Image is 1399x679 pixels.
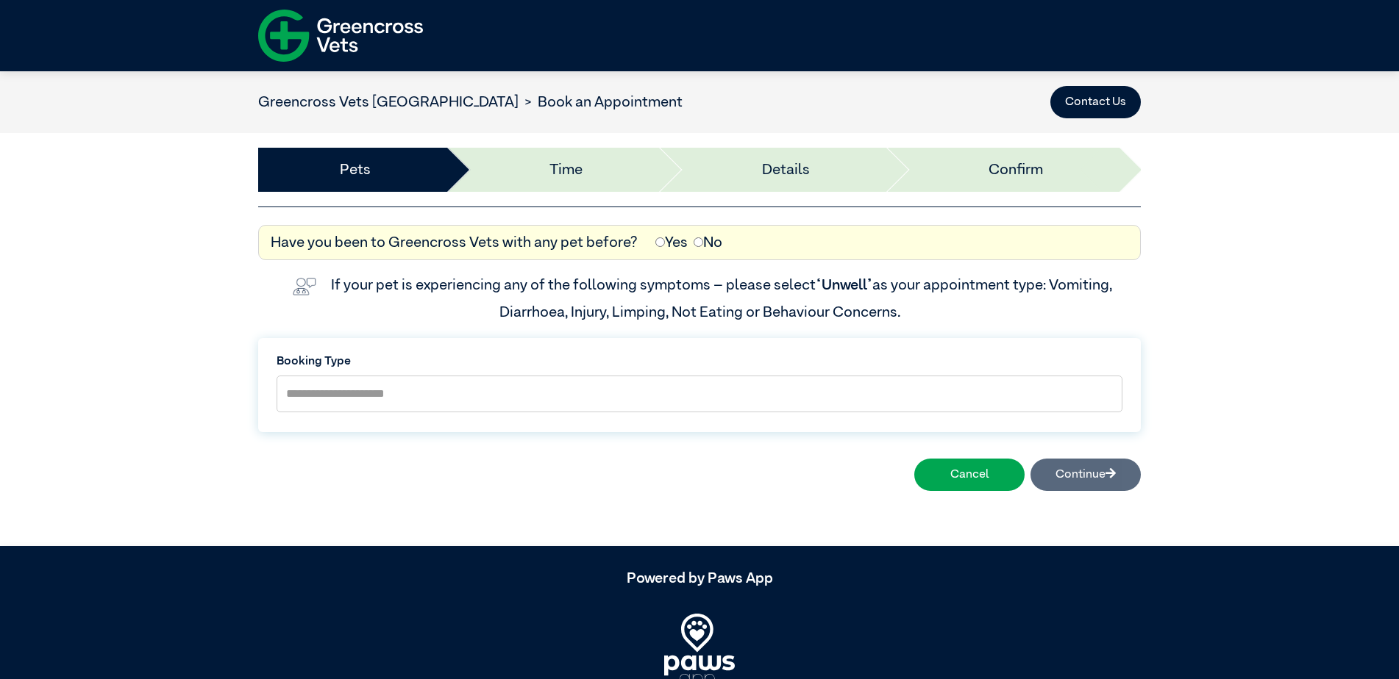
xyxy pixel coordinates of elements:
[271,231,638,254] label: Have you been to Greencross Vets with any pet before?
[694,231,722,254] label: No
[519,91,683,113] li: Book an Appointment
[258,570,1141,587] h5: Powered by Paws App
[655,231,688,254] label: Yes
[258,4,423,68] img: f-logo
[914,459,1025,491] button: Cancel
[1050,86,1141,118] button: Contact Us
[287,272,322,301] img: vet
[258,91,683,113] nav: breadcrumb
[694,237,703,247] input: No
[655,237,665,247] input: Yes
[258,95,519,109] a: Greencross Vets [GEOGRAPHIC_DATA]
[277,353,1122,370] label: Booking Type
[331,278,1115,319] label: If your pet is experiencing any of the following symptoms – please select as your appointment typ...
[816,278,872,292] span: “Unwell”
[340,159,371,181] a: Pets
